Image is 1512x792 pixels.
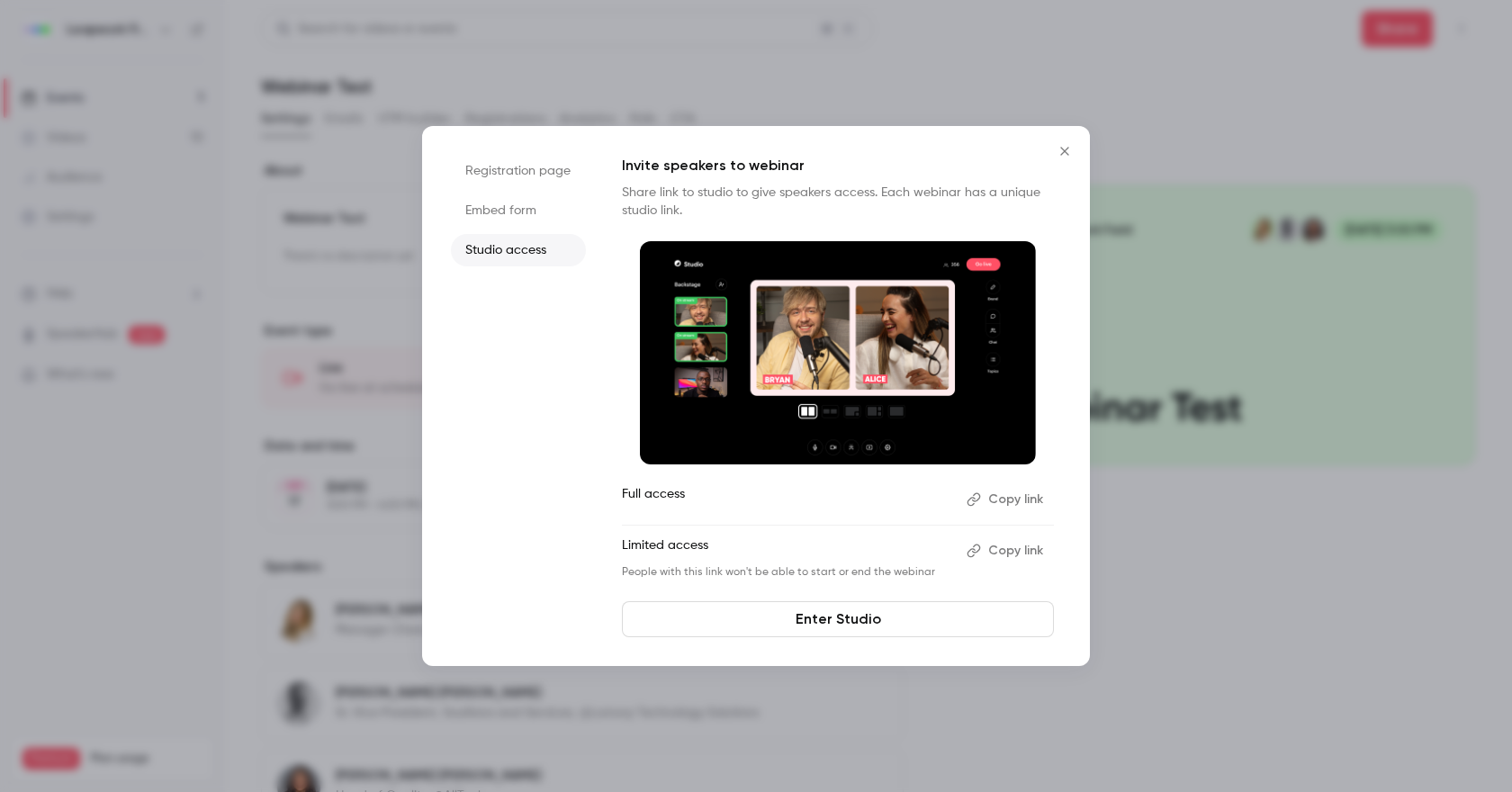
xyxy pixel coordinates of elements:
p: Limited access [622,536,952,565]
p: Share link to studio to give speakers access. Each webinar has a unique studio link. [622,184,1054,220]
button: Copy link [959,485,1054,514]
p: Invite speakers to webinar [622,155,1054,176]
p: Full access [622,485,952,514]
li: Embed form [451,194,586,227]
img: Invite speakers to webinar [640,241,1036,464]
li: Studio access [451,234,586,266]
button: Close [1047,133,1083,169]
li: Registration page [451,155,586,187]
p: People with this link won't be able to start or end the webinar [622,565,952,580]
a: Enter Studio [622,601,1054,637]
button: Copy link [959,536,1054,565]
